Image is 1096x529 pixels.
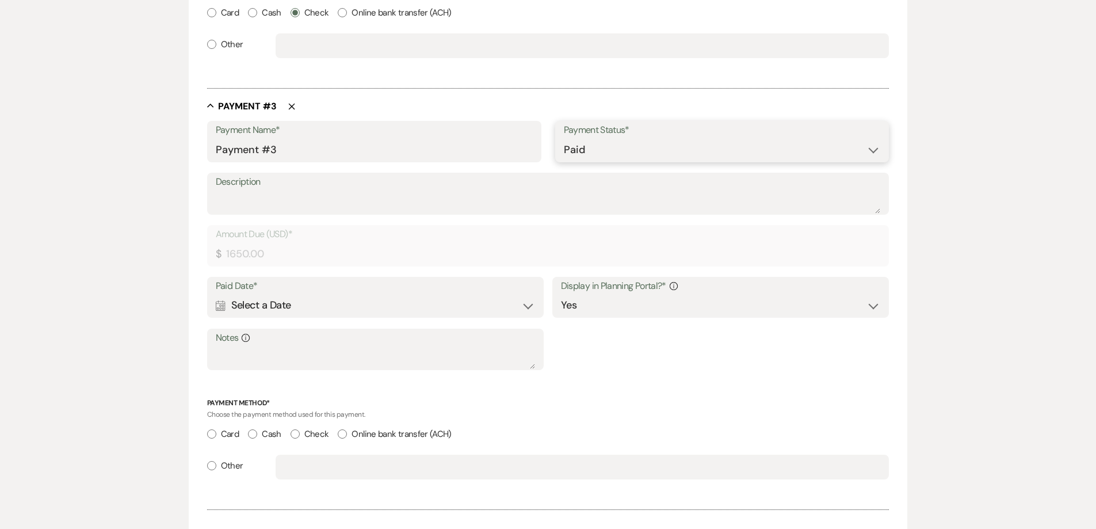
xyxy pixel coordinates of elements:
[338,429,347,439] input: Online bank transfer (ACH)
[248,5,281,21] label: Cash
[291,427,329,442] label: Check
[216,226,881,243] label: Amount Due (USD)*
[207,427,239,442] label: Card
[216,174,881,191] label: Description
[248,427,281,442] label: Cash
[338,8,347,17] input: Online bank transfer (ACH)
[207,100,277,112] button: Payment #3
[207,37,243,52] label: Other
[207,40,216,49] input: Other
[291,5,329,21] label: Check
[207,461,216,470] input: Other
[291,8,300,17] input: Check
[207,398,889,409] p: Payment Method*
[216,122,533,139] label: Payment Name*
[207,8,216,17] input: Card
[218,100,277,113] h5: Payment # 3
[216,330,536,347] label: Notes
[216,294,536,317] div: Select a Date
[207,410,365,419] span: Choose the payment method used for this payment.
[216,278,536,295] label: Paid Date*
[561,278,881,295] label: Display in Planning Portal?*
[248,429,257,439] input: Cash
[291,429,300,439] input: Check
[207,429,216,439] input: Card
[338,5,451,21] label: Online bank transfer (ACH)
[216,246,221,262] div: $
[207,5,239,21] label: Card
[564,122,881,139] label: Payment Status*
[338,427,451,442] label: Online bank transfer (ACH)
[207,458,243,474] label: Other
[248,8,257,17] input: Cash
